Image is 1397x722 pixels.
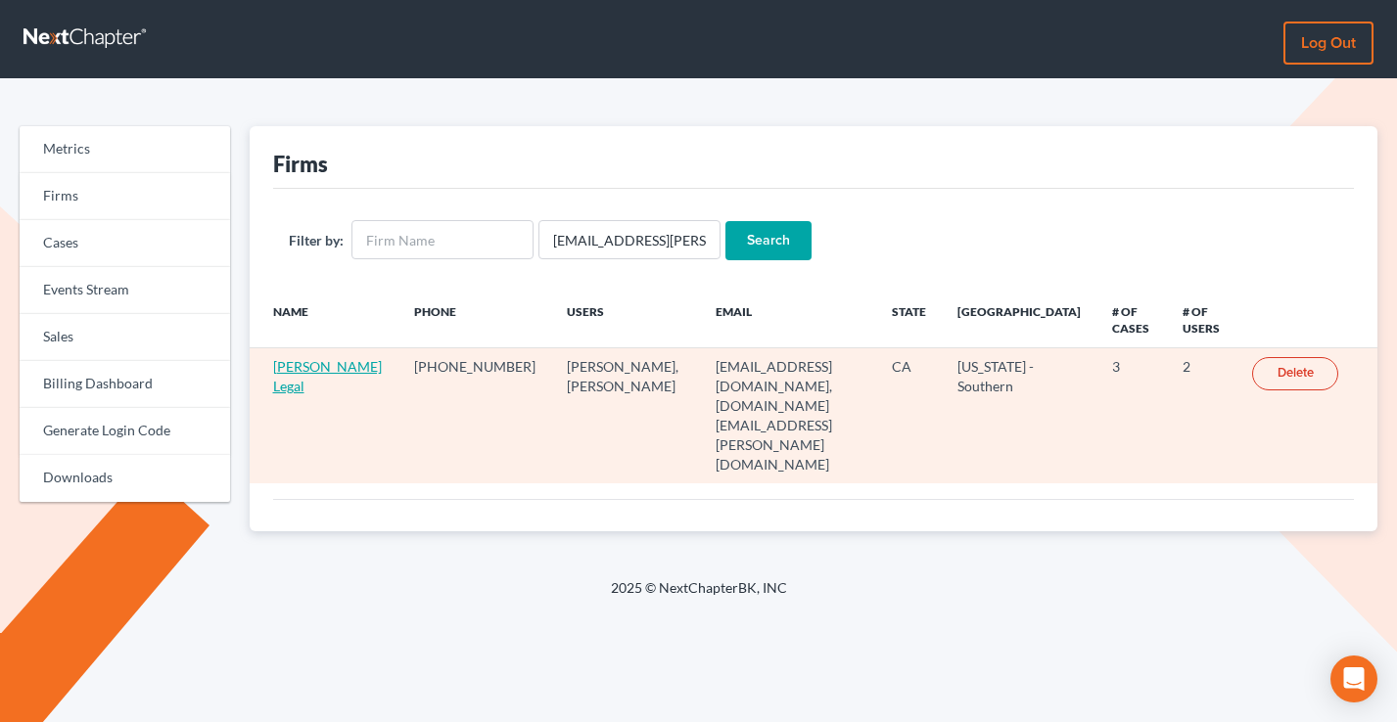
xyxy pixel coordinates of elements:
[942,292,1097,348] th: [GEOGRAPHIC_DATA]
[1330,655,1377,702] div: Open Intercom Messenger
[20,408,230,455] a: Generate Login Code
[700,292,876,348] th: Email
[398,292,551,348] th: Phone
[1283,22,1374,65] a: Log out
[1252,357,1338,390] a: Delete
[551,292,700,348] th: Users
[273,150,328,178] div: Firms
[398,348,551,483] td: [PHONE_NUMBER]
[20,361,230,408] a: Billing Dashboard
[725,221,812,260] input: Search
[289,230,344,250] label: Filter by:
[1167,348,1236,483] td: 2
[1167,292,1236,348] th: # of Users
[700,348,876,483] td: [EMAIL_ADDRESS][DOMAIN_NAME], [DOMAIN_NAME][EMAIL_ADDRESS][PERSON_NAME][DOMAIN_NAME]
[20,267,230,314] a: Events Stream
[20,173,230,220] a: Firms
[20,314,230,361] a: Sales
[351,220,534,259] input: Firm Name
[141,578,1257,613] div: 2025 © NextChapterBK, INC
[876,348,942,483] td: CA
[20,220,230,267] a: Cases
[250,292,399,348] th: Name
[942,348,1097,483] td: [US_STATE] - Southern
[20,126,230,173] a: Metrics
[1096,292,1166,348] th: # of Cases
[20,455,230,502] a: Downloads
[551,348,700,483] td: [PERSON_NAME], [PERSON_NAME]
[538,220,721,259] input: Users
[1096,348,1166,483] td: 3
[273,358,382,394] a: [PERSON_NAME] Legal
[876,292,942,348] th: State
